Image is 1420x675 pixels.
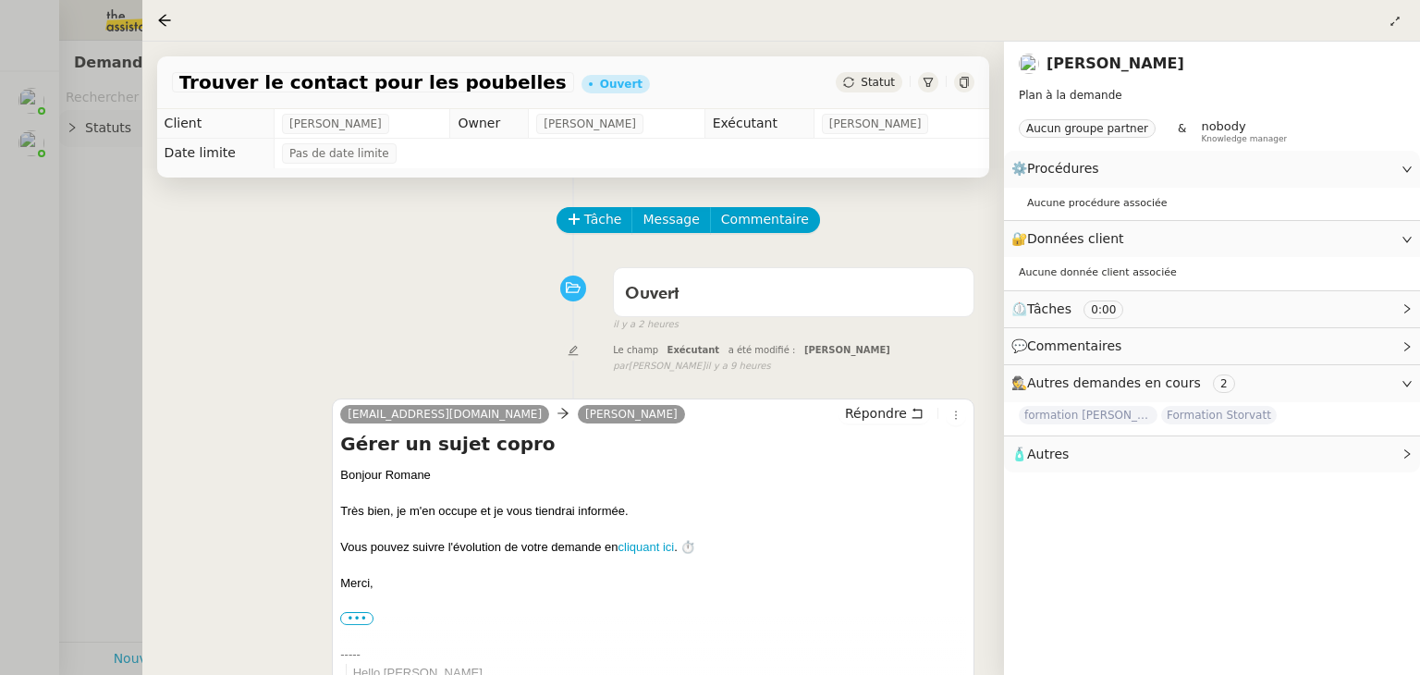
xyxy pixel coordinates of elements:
[1011,228,1132,250] span: 🔐
[1011,375,1242,390] span: 🕵️
[613,359,629,374] span: par
[613,345,658,355] span: Le champ
[1201,119,1287,143] app-user-label: Knowledge manager
[1201,119,1245,133] span: nobody
[804,345,890,355] span: [PERSON_NAME]
[544,115,636,133] span: [PERSON_NAME]
[340,538,966,557] div: Vous pouvez suivre l'évolution de votre demande en . ⏱️
[1019,119,1156,138] nz-tag: Aucun groupe partner
[1011,338,1130,353] span: 💬
[839,403,930,423] button: Répondre
[340,431,966,457] h4: Gérer un sujet copro
[450,109,529,139] td: Owner
[340,612,373,625] label: •••
[705,359,771,374] span: il y a 9 heures
[1178,119,1186,143] span: &
[584,209,622,230] span: Tâche
[667,345,720,355] span: Exécutant
[1027,375,1201,390] span: Autres demandes en cours
[179,73,567,92] span: Trouver le contact pour les poubelles
[557,207,633,233] button: Tâche
[845,404,907,423] span: Répondre
[600,79,643,90] div: Ouvert
[1004,291,1420,327] div: ⏲️Tâches 0:00
[1004,151,1420,187] div: ⚙️Procédures
[1201,134,1287,144] span: Knowledge manager
[1019,266,1177,278] span: Aucune donnée client associée
[1027,447,1069,461] span: Autres
[340,466,966,485] div: Bonjour Romane
[1027,197,1168,209] span: Aucune procédure associée
[1004,221,1420,257] div: 🔐Données client
[348,408,542,421] span: [EMAIL_ADDRESS][DOMAIN_NAME]
[1019,89,1122,102] span: Plan à la demande
[861,76,895,89] span: Statut
[1047,55,1184,72] a: [PERSON_NAME]
[157,139,275,168] td: Date limite
[613,359,770,374] small: [PERSON_NAME]
[1027,231,1124,246] span: Données client
[1004,328,1420,364] div: 💬Commentaires
[340,645,966,664] div: -----
[625,286,679,302] span: Ouvert
[613,317,679,333] span: il y a 2 heures
[1083,301,1123,319] nz-tag: 0:00
[1004,436,1420,472] div: 🧴Autres
[1011,158,1108,179] span: ⚙️
[1011,301,1139,316] span: ⏲️
[157,109,275,139] td: Client
[618,540,675,554] a: cliquant ici
[721,209,809,230] span: Commentaire
[704,109,814,139] td: Exécutant
[728,345,796,355] span: a été modifié :
[578,406,685,423] a: [PERSON_NAME]
[829,115,922,133] span: [PERSON_NAME]
[1004,365,1420,401] div: 🕵️Autres demandes en cours 2
[1011,447,1069,461] span: 🧴
[1027,338,1121,353] span: Commentaires
[631,207,710,233] button: Message
[289,144,389,163] span: Pas de date limite
[1213,374,1235,393] nz-tag: 2
[1019,406,1157,424] span: formation [PERSON_NAME]
[710,207,820,233] button: Commentaire
[340,502,966,521] div: Très bien, je m'en occupe et je vous tiendrai informée.
[340,574,966,593] div: Merci,
[1027,301,1071,316] span: Tâches
[1019,54,1039,74] img: users%2FyQfMwtYgTqhRP2YHWHmG2s2LYaD3%2Favatar%2Fprofile-pic.png
[1027,161,1099,176] span: Procédures
[1161,406,1277,424] span: Formation Storvatt
[289,115,382,133] span: [PERSON_NAME]
[643,209,699,230] span: Message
